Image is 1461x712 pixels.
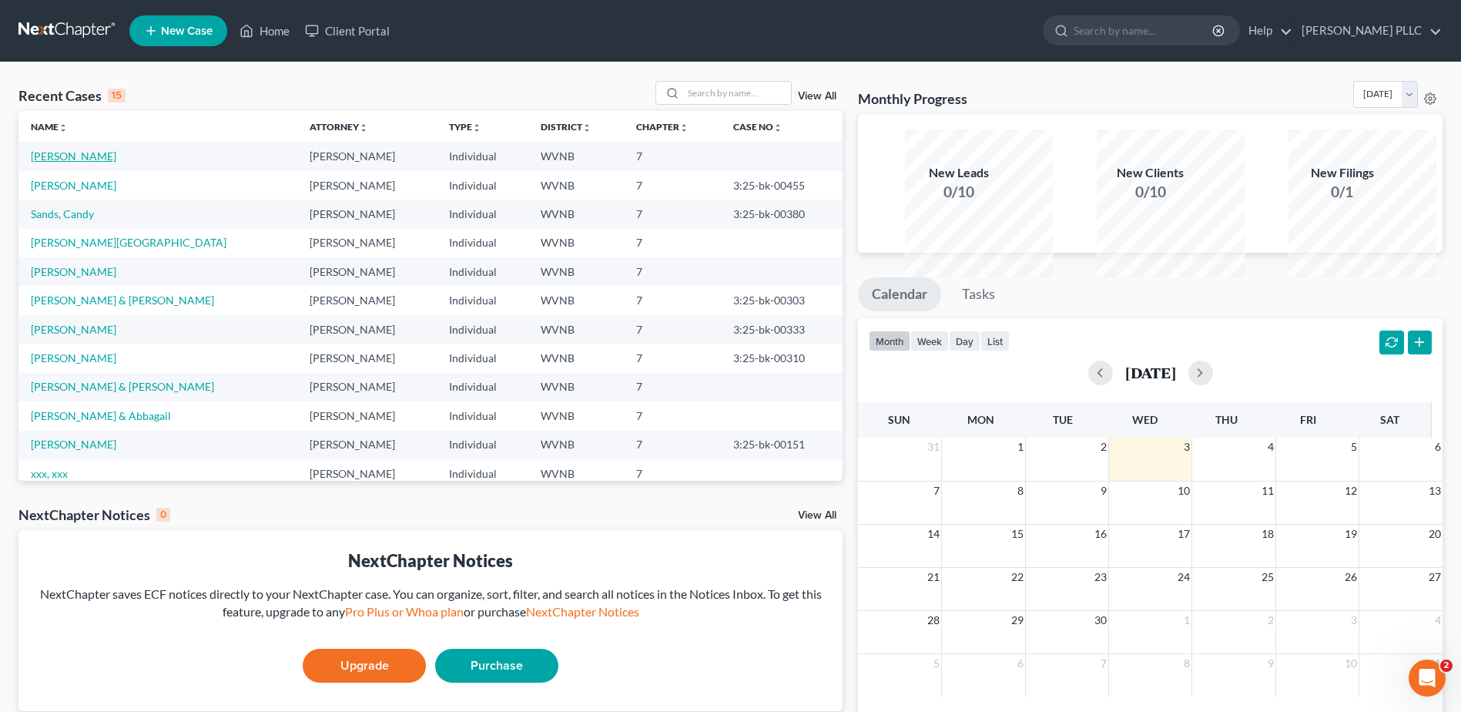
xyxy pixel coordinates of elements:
div: New Leads [905,164,1013,182]
span: 11 [1260,482,1275,500]
i: unfold_more [773,123,782,133]
td: 3:25-bk-00455 [721,171,843,200]
div: NextChapter saves ECF notices directly to your NextChapter case. You can organize, sort, filter, ... [31,586,830,621]
a: [PERSON_NAME] & Abbagail [31,409,171,422]
span: 25 [1260,568,1275,586]
td: 3:25-bk-00310 [721,344,843,372]
span: 9 [1099,482,1108,500]
span: 13 [1427,482,1443,500]
div: 0/10 [1097,181,1205,203]
div: NextChapter Notices [18,505,170,524]
td: 7 [624,459,722,488]
td: [PERSON_NAME] [297,142,437,170]
td: WVNB [528,401,624,430]
td: 7 [624,373,722,401]
a: Nameunfold_more [31,121,68,133]
div: New Filings [1288,164,1396,182]
span: 2 [1266,611,1275,630]
span: 28 [926,611,941,630]
td: WVNB [528,373,624,401]
span: 27 [1427,568,1443,586]
td: 7 [624,431,722,459]
td: 7 [624,229,722,257]
span: 26 [1343,568,1359,586]
td: [PERSON_NAME] [297,171,437,200]
span: 6 [1016,654,1025,673]
td: [PERSON_NAME] [297,229,437,257]
td: [PERSON_NAME] [297,257,437,286]
td: WVNB [528,315,624,344]
button: day [949,331,980,351]
td: 7 [624,401,722,430]
span: 18 [1260,525,1275,543]
td: Individual [437,431,528,459]
a: Districtunfold_more [541,121,591,133]
a: [PERSON_NAME][GEOGRAPHIC_DATA] [31,236,226,249]
div: NextChapter Notices [31,549,830,573]
td: WVNB [528,344,624,372]
div: 0/10 [905,181,1013,203]
a: [PERSON_NAME] [31,438,116,451]
a: [PERSON_NAME] [31,149,116,163]
td: 7 [624,286,722,314]
iframe: Intercom live chat [1409,660,1446,697]
div: Recent Cases [18,86,126,105]
span: 3 [1349,611,1359,630]
td: [PERSON_NAME] [297,344,437,372]
td: [PERSON_NAME] [297,431,437,459]
span: Tue [1053,413,1073,426]
a: NextChapter Notices [526,604,639,619]
a: Typeunfold_more [449,121,481,133]
td: Individual [437,142,528,170]
span: 3 [1182,438,1191,456]
span: 8 [1182,654,1191,673]
td: 3:25-bk-00151 [721,431,843,459]
span: Mon [967,413,994,426]
span: 15 [1010,525,1025,543]
a: Client Portal [297,17,397,45]
td: WVNB [528,459,624,488]
td: 3:25-bk-00333 [721,315,843,344]
span: 23 [1093,568,1108,586]
td: WVNB [528,200,624,228]
h2: [DATE] [1125,364,1176,381]
span: 4 [1433,611,1443,630]
i: unfold_more [582,123,591,133]
a: [PERSON_NAME] [31,265,116,278]
a: [PERSON_NAME] [31,351,116,364]
td: [PERSON_NAME] [297,373,437,401]
td: [PERSON_NAME] [297,315,437,344]
span: 9 [1266,654,1275,673]
td: Individual [437,229,528,257]
span: 29 [1010,611,1025,630]
a: Pro Plus or Whoa plan [345,604,464,619]
div: 0/1 [1288,181,1396,203]
span: 1 [1182,611,1191,630]
span: 30 [1093,611,1108,630]
td: Individual [437,401,528,430]
span: Sat [1380,413,1399,426]
a: Attorneyunfold_more [310,121,368,133]
span: 1 [1016,438,1025,456]
td: WVNB [528,286,624,314]
td: 3:25-bk-00380 [721,200,843,228]
a: Home [232,17,297,45]
td: WVNB [528,431,624,459]
span: 5 [932,654,941,673]
span: 11 [1427,654,1443,673]
span: Wed [1132,413,1158,426]
a: Purchase [435,649,558,683]
a: Chapterunfold_more [636,121,689,133]
a: [PERSON_NAME] & [PERSON_NAME] [31,294,214,307]
i: unfold_more [679,123,689,133]
span: 31 [926,438,941,456]
a: Tasks [948,277,1009,311]
td: 7 [624,344,722,372]
a: Sands, Candy [31,207,94,220]
td: 7 [624,257,722,286]
a: View All [798,510,836,521]
div: New Clients [1097,164,1205,182]
a: View All [798,91,836,102]
td: Individual [437,373,528,401]
i: unfold_more [472,123,481,133]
